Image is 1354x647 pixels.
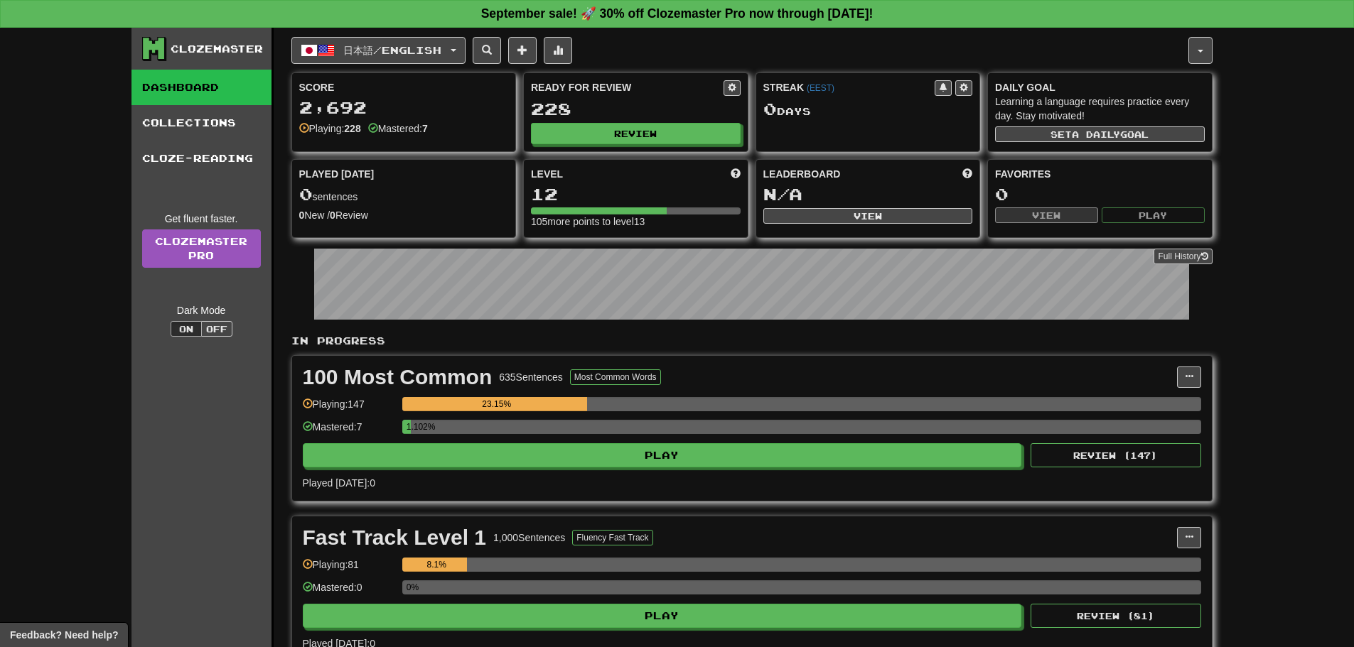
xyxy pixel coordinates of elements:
[493,531,565,545] div: 1,000 Sentences
[473,37,501,64] button: Search sentences
[303,477,375,489] span: Played [DATE]: 0
[422,123,428,134] strong: 7
[299,184,313,204] span: 0
[407,397,587,411] div: 23.15%
[303,366,493,388] div: 100 Most Common
[531,185,741,203] div: 12
[570,369,661,385] button: Most Common Words
[995,207,1098,223] button: View
[1072,129,1120,139] span: a daily
[995,126,1205,142] button: Seta dailygoal
[531,100,741,118] div: 228
[343,44,441,56] span: 日本語 / English
[763,167,841,181] span: Leaderboard
[131,141,272,176] a: Cloze-Reading
[171,321,202,337] button: On
[131,70,272,105] a: Dashboard
[544,37,572,64] button: More stats
[807,83,834,93] a: (EEST)
[131,105,272,141] a: Collections
[10,628,118,642] span: Open feedback widget
[303,397,395,420] div: Playing: 147
[995,80,1205,94] div: Daily Goal
[531,80,724,94] div: Ready for Review
[1031,443,1201,467] button: Review (147)
[330,210,335,221] strong: 0
[407,420,411,434] div: 1.102%
[291,334,1213,348] p: In Progress
[531,123,741,144] button: Review
[995,167,1205,181] div: Favorites
[303,558,395,581] div: Playing: 81
[499,370,563,384] div: 635 Sentences
[142,303,261,317] div: Dark Mode
[763,184,802,204] span: N/A
[142,229,261,268] a: ClozemasterPro
[291,37,466,64] button: 日本語/English
[1031,604,1201,628] button: Review (81)
[299,167,375,181] span: Played [DATE]
[303,527,487,548] div: Fast Track Level 1
[763,208,973,224] button: View
[572,530,652,545] button: Fluency Fast Track
[508,37,537,64] button: Add sentence to collection
[142,212,261,226] div: Get fluent faster.
[299,121,361,136] div: Playing:
[171,42,263,56] div: Clozemaster
[299,208,509,222] div: New / Review
[303,443,1022,467] button: Play
[962,167,972,181] span: This week in points, UTC
[201,321,232,337] button: Off
[731,167,741,181] span: Score more points to level up
[531,214,741,229] div: 105 more points to level 13
[995,185,1205,203] div: 0
[303,604,1022,628] button: Play
[344,123,360,134] strong: 228
[481,6,874,21] strong: September sale! 🚀 30% off Clozemaster Pro now through [DATE]!
[763,100,973,119] div: Day s
[407,558,467,572] div: 8.1%
[763,99,777,119] span: 0
[299,99,509,116] div: 2,692
[299,80,509,94] div: Score
[1154,249,1212,264] button: Full History
[368,121,428,136] div: Mastered:
[303,420,395,443] div: Mastered: 7
[531,167,563,181] span: Level
[1102,207,1205,223] button: Play
[995,94,1205,123] div: Learning a language requires practice every day. Stay motivated!
[763,80,935,94] div: Streak
[303,580,395,604] div: Mastered: 0
[299,185,509,204] div: sentences
[299,210,305,221] strong: 0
